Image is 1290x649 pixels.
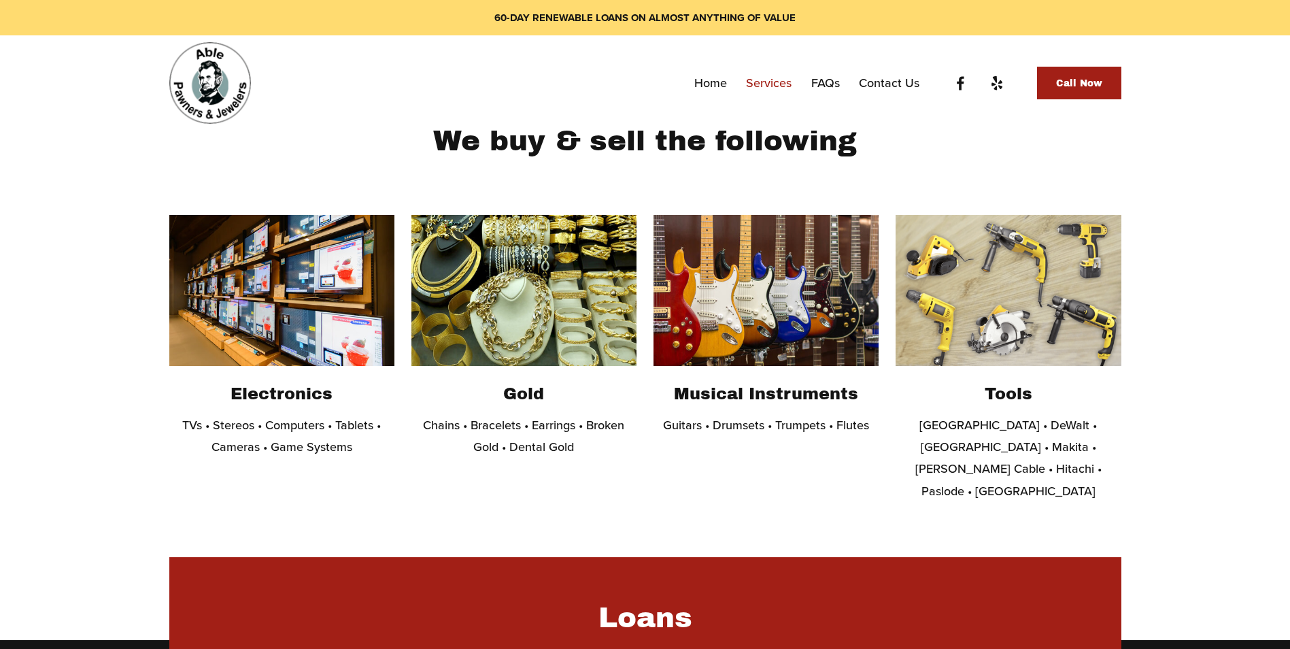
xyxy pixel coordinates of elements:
[952,75,969,92] a: Facebook
[811,71,840,95] a: FAQs
[169,116,1121,167] p: We buy & sell the following
[1037,67,1121,99] a: Call Now
[988,75,1005,92] a: Yelp
[411,414,636,459] p: Chains • Bracelets • Earrings • Broken Gold • Dental Gold
[169,414,394,459] p: TVs • Stereos • Computers • Tablets • Cameras • Game Systems
[896,215,1121,366] img: Collection of hand tools
[654,384,879,405] h2: Musical Instruments
[896,384,1121,405] h2: Tools
[169,215,394,366] img: Electronics
[494,10,796,25] strong: 60-DAY RENEWABLE LOANS ON ALMOST ANYTHING OF VALUE
[694,71,727,95] a: Home
[246,600,1043,637] h2: Loans
[896,414,1121,503] p: [GEOGRAPHIC_DATA] • DeWalt • [GEOGRAPHIC_DATA] • Makita • [PERSON_NAME] Cable • Hitachi • Paslode...
[411,215,636,366] img: Gold Jewelry
[746,71,792,95] a: Services
[654,414,879,436] p: Guitars • Drumsets • Trumpets • Flutes
[859,71,919,95] a: Contact Us
[654,215,879,366] img: Musical Instruments
[169,384,394,405] h2: Electronics
[169,42,251,124] img: Able Pawn Shop
[411,384,636,405] h2: Gold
